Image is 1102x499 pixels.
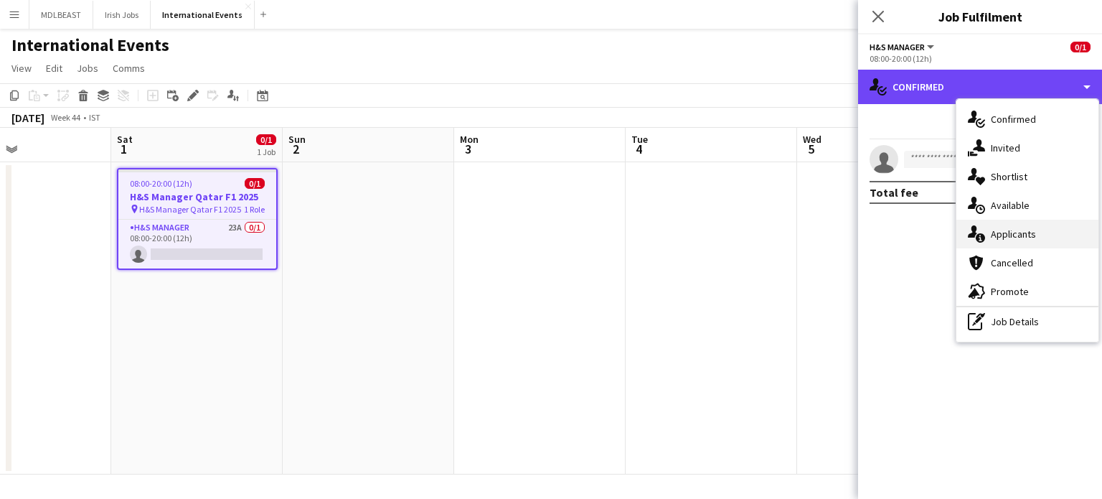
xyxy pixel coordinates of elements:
[286,141,306,157] span: 2
[93,1,151,29] button: Irish Jobs
[956,220,1098,248] div: Applicants
[46,62,62,75] span: Edit
[858,70,1102,104] div: Confirmed
[288,133,306,146] span: Sun
[118,220,276,269] app-card-role: H&S Manager23A0/108:00-20:00 (12h)
[77,62,98,75] span: Jobs
[460,133,479,146] span: Mon
[801,141,821,157] span: 5
[6,59,37,78] a: View
[870,42,936,52] button: H&S Manager
[956,162,1098,191] div: Shortlist
[71,59,104,78] a: Jobs
[40,59,68,78] a: Edit
[858,7,1102,26] h3: Job Fulfilment
[956,191,1098,220] div: Available
[117,133,133,146] span: Sat
[956,134,1098,162] div: Invited
[117,168,278,270] app-job-card: 08:00-20:00 (12h)0/1H&S Manager Qatar F1 2025 H&S Manager Qatar F1 20251 RoleH&S Manager23A0/108:...
[956,307,1098,336] div: Job Details
[256,134,276,145] span: 0/1
[47,112,83,123] span: Week 44
[631,133,648,146] span: Tue
[107,59,151,78] a: Comms
[139,204,241,215] span: H&S Manager Qatar F1 2025
[870,42,925,52] span: H&S Manager
[244,204,265,215] span: 1 Role
[956,105,1098,134] div: Confirmed
[118,190,276,203] h3: H&S Manager Qatar F1 2025
[11,62,32,75] span: View
[29,1,93,29] button: MDLBEAST
[956,248,1098,277] div: Cancelled
[629,141,648,157] span: 4
[803,133,821,146] span: Wed
[257,146,275,157] div: 1 Job
[151,1,255,29] button: International Events
[956,277,1098,306] div: Promote
[115,141,133,157] span: 1
[870,185,918,200] div: Total fee
[11,111,44,125] div: [DATE]
[458,141,479,157] span: 3
[245,178,265,189] span: 0/1
[113,62,145,75] span: Comms
[870,53,1091,64] div: 08:00-20:00 (12h)
[1070,42,1091,52] span: 0/1
[11,34,169,56] h1: International Events
[89,112,100,123] div: IST
[130,178,192,189] span: 08:00-20:00 (12h)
